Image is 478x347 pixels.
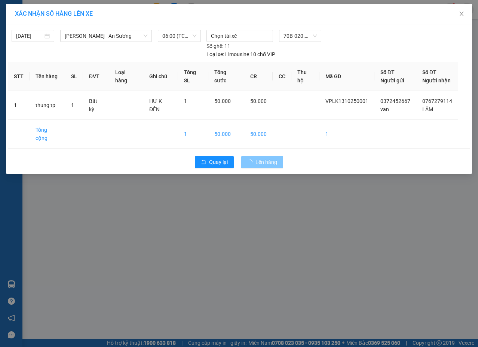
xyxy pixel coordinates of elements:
th: Mã GD [319,62,374,91]
th: Thu hộ [291,62,319,91]
span: XÁC NHẬN SỐ HÀNG LÊN XE [15,10,93,17]
button: Lên hàng [241,156,283,168]
div: Limousine 10 chỗ VIP [206,50,275,58]
span: loading [247,159,255,165]
span: down [143,34,148,38]
td: 1 [8,91,30,120]
span: HƯ K ĐỀN [149,98,162,112]
span: 06:00 (TC) - 70B-020.58 [162,30,196,42]
input: 13/10/2025 [16,32,43,40]
span: close [459,11,465,17]
span: Số ĐT [422,69,436,75]
div: 11 [206,42,230,50]
th: Tổng SL [178,62,208,91]
td: Bất kỳ [83,91,109,120]
span: rollback [201,159,206,165]
span: Số ĐT [380,69,395,75]
span: 1 [184,98,187,104]
th: Tổng cước [208,62,244,91]
span: 0372452667 [380,98,410,104]
span: 70B-020.58 [284,30,317,42]
span: Quay lại [209,158,228,166]
span: VPLK1310250001 [325,98,368,104]
span: 50.000 [214,98,231,104]
td: 1 [319,120,374,149]
th: SL [65,62,83,91]
td: 50.000 [244,120,273,149]
th: Tên hàng [30,62,65,91]
span: Châu Thành - An Sương [65,30,147,42]
span: Số ghế: [206,42,223,50]
th: ĐVT [83,62,109,91]
th: CR [244,62,273,91]
td: 1 [178,120,208,149]
span: 0767279114 [422,98,452,104]
td: 50.000 [208,120,244,149]
td: Tổng cộng [30,120,65,149]
span: LÂM [422,106,433,112]
span: 50.000 [250,98,267,104]
th: Loại hàng [109,62,144,91]
span: Loại xe: [206,50,224,58]
button: rollbackQuay lại [195,156,234,168]
span: Người gửi [380,77,404,83]
th: CC [273,62,291,91]
td: thung tp [30,91,65,120]
span: Người nhận [422,77,451,83]
th: Ghi chú [143,62,178,91]
th: STT [8,62,30,91]
span: van [380,106,389,112]
span: Lên hàng [255,158,277,166]
span: 1 [71,102,74,108]
button: Close [451,4,472,25]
